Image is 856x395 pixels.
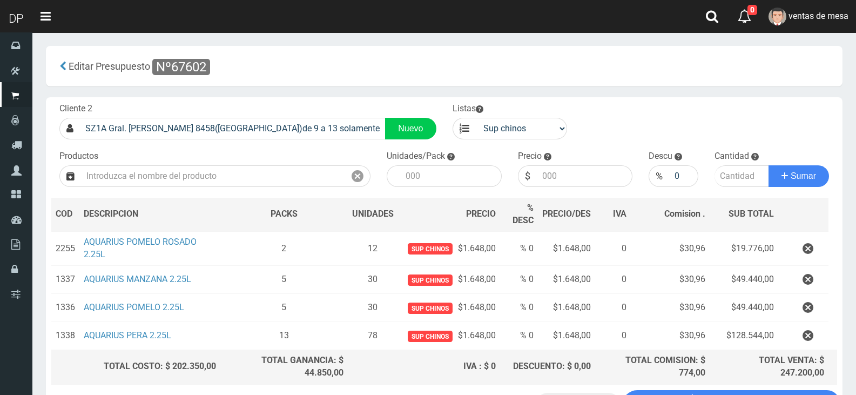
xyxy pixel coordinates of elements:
[747,5,757,15] span: 0
[398,231,500,265] td: $1.648,00
[631,231,710,265] td: $30,96
[352,360,496,373] div: IVA : $ 0
[664,209,705,219] span: Comision .
[595,294,630,322] td: 0
[80,118,386,139] input: Consumidor Final
[348,294,398,322] td: 30
[84,302,184,312] a: AQUARIUS POMELO 2.25L
[714,354,824,379] div: TOTAL VENTA: $ 247.200,00
[649,165,669,187] div: %
[631,294,710,322] td: $30,96
[710,231,778,265] td: $19.776,00
[84,237,197,259] a: AQUARIUS POMELO ROSADO 2.25L
[791,171,816,180] span: Sumar
[613,209,626,219] span: IVA
[385,118,436,139] a: Nuevo
[348,322,398,350] td: 78
[538,294,595,322] td: $1.648,00
[710,294,778,322] td: $49.440,00
[69,61,150,72] span: Editar Presupuesto
[769,8,786,25] img: User Image
[84,330,171,340] a: AQUARIUS PERA 2.25L
[398,266,500,294] td: $1.648,00
[348,266,398,294] td: 30
[715,165,770,187] input: Cantidad
[500,322,538,350] td: % 0
[51,266,79,294] td: 1337
[729,208,774,220] span: SUB TOTAL
[59,103,92,115] label: Cliente 2
[408,243,453,255] span: Sup chinos
[500,294,538,322] td: % 0
[500,231,538,265] td: % 0
[542,209,591,219] span: PRECIO/DES
[466,208,496,220] span: PRECIO
[500,266,538,294] td: % 0
[538,322,595,350] td: $1.648,00
[84,274,191,284] a: AQUARIUS MANZANA 2.25L
[408,275,453,286] span: Sup chinos
[51,198,79,232] th: COD
[51,294,79,322] td: 1336
[631,266,710,294] td: $30,96
[220,231,348,265] td: 2
[408,303,453,314] span: Sup chinos
[631,322,710,350] td: $30,96
[513,203,534,225] span: % DESC
[538,266,595,294] td: $1.648,00
[710,322,778,350] td: $128.544,00
[51,322,79,350] td: 1338
[595,322,630,350] td: 0
[537,165,633,187] input: 000
[79,198,220,232] th: DES
[220,294,348,322] td: 5
[595,266,630,294] td: 0
[715,150,749,163] label: Cantidad
[400,165,502,187] input: 000
[408,331,453,342] span: Sup chinos
[538,231,595,265] td: $1.648,00
[220,198,348,232] th: PACKS
[595,231,630,265] td: 0
[348,231,398,265] td: 12
[769,165,829,187] button: Sumar
[348,198,398,232] th: UNIDADES
[220,266,348,294] td: 5
[518,165,537,187] div: $
[152,59,210,75] span: Nº67602
[518,150,542,163] label: Precio
[504,360,591,373] div: DESCUENTO: $ 0,00
[56,360,216,373] div: TOTAL COSTO: $ 202.350,00
[387,150,445,163] label: Unidades/Pack
[225,354,343,379] div: TOTAL GANANCIA: $ 44.850,00
[649,150,672,163] label: Descu
[220,322,348,350] td: 13
[398,294,500,322] td: $1.648,00
[398,322,500,350] td: $1.648,00
[59,150,98,163] label: Productos
[51,231,79,265] td: 2255
[599,354,705,379] div: TOTAL COMISION: $ 774,00
[710,266,778,294] td: $49.440,00
[669,165,698,187] input: 000
[788,11,848,21] span: ventas de mesa
[99,209,138,219] span: CRIPCION
[453,103,483,115] label: Listas
[81,165,345,187] input: Introduzca el nombre del producto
